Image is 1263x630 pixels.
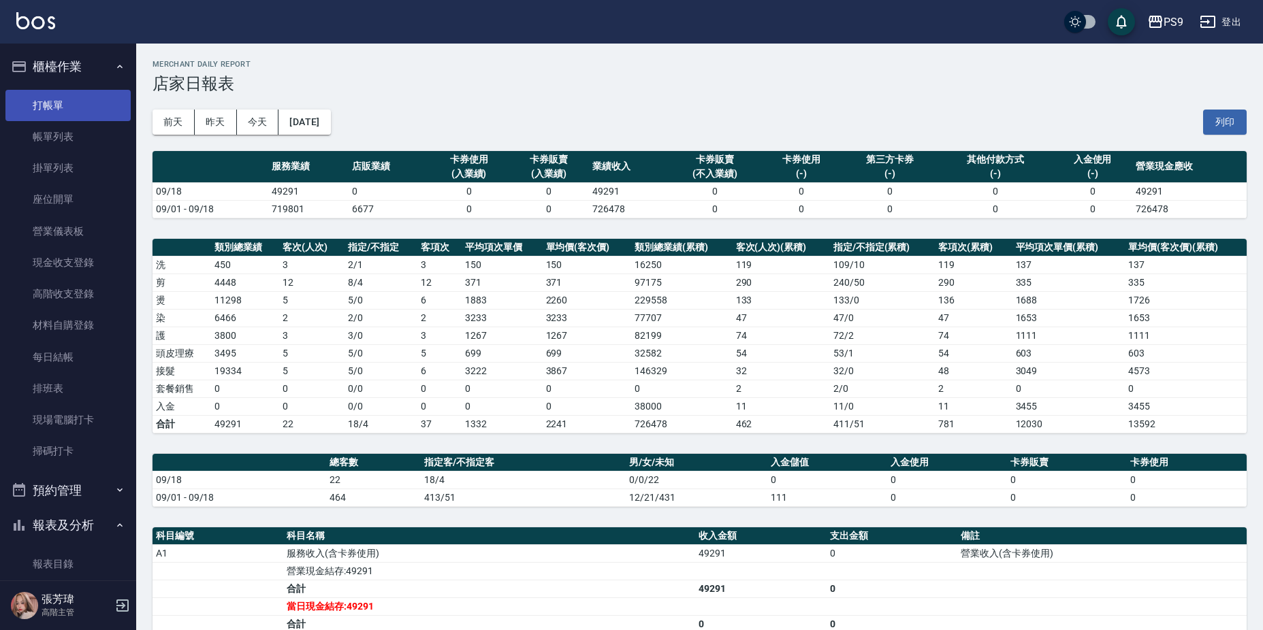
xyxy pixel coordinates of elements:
[887,471,1007,488] td: 0
[1125,256,1247,273] td: 137
[417,327,462,344] td: 3
[5,310,131,341] a: 材料自購登錄
[326,471,421,488] td: 22
[543,239,632,256] th: 單均價(客次價)
[1012,362,1125,380] td: 3049
[1012,309,1125,327] td: 1653
[935,239,1012,256] th: 客項次(累積)
[1132,200,1247,218] td: 726478
[417,380,462,397] td: 0
[279,239,345,256] th: 客次(人次)
[733,273,830,291] td: 290
[153,380,211,397] td: 套餐銷售
[733,239,830,256] th: 客次(人次)(累積)
[5,580,131,611] a: 消費分析儀表板
[1012,256,1125,273] td: 137
[626,454,767,471] th: 男/女/未知
[733,380,830,397] td: 2
[429,182,509,200] td: 0
[1194,10,1247,35] button: 登出
[935,380,1012,397] td: 2
[695,580,826,597] td: 49291
[1056,167,1130,181] div: (-)
[283,527,695,545] th: 科目名稱
[421,471,626,488] td: 18/4
[830,309,936,327] td: 47 / 0
[326,488,421,506] td: 464
[417,362,462,380] td: 6
[1012,344,1125,362] td: 603
[631,362,732,380] td: 146329
[673,167,758,181] div: (不入業績)
[733,344,830,362] td: 54
[733,327,830,344] td: 74
[195,110,237,135] button: 昨天
[1012,397,1125,415] td: 3455
[279,362,345,380] td: 5
[417,239,462,256] th: 客項次
[349,151,429,183] th: 店販業績
[326,454,421,471] th: 總客數
[543,397,632,415] td: 0
[5,247,131,278] a: 現金收支登錄
[345,309,417,327] td: 2 / 0
[211,273,280,291] td: 4448
[153,454,1247,507] table: a dense table
[845,152,936,167] div: 第三方卡券
[153,273,211,291] td: 剪
[1125,327,1247,344] td: 1111
[942,152,1049,167] div: 其他付款方式
[938,182,1053,200] td: 0
[935,344,1012,362] td: 54
[5,152,131,184] a: 掛單列表
[1127,471,1247,488] td: 0
[5,184,131,215] a: 座位開單
[938,200,1053,218] td: 0
[1007,454,1127,471] th: 卡券販賣
[935,273,1012,291] td: 290
[153,344,211,362] td: 頭皮理療
[153,200,268,218] td: 09/01 - 09/18
[345,273,417,291] td: 8 / 4
[153,327,211,344] td: 護
[237,110,279,135] button: 今天
[153,151,1247,218] table: a dense table
[1127,454,1247,471] th: 卡券使用
[153,362,211,380] td: 接髮
[279,344,345,362] td: 5
[935,415,1012,433] td: 781
[845,167,936,181] div: (-)
[153,397,211,415] td: 入金
[462,256,542,273] td: 150
[283,597,695,615] td: 當日現金結存:49291
[153,415,211,433] td: 合計
[279,327,345,344] td: 3
[695,544,826,562] td: 49291
[695,527,826,545] th: 收入金額
[1125,380,1247,397] td: 0
[935,327,1012,344] td: 74
[421,488,626,506] td: 413/51
[1012,273,1125,291] td: 335
[153,110,195,135] button: 前天
[669,182,761,200] td: 0
[733,256,830,273] td: 119
[268,151,349,183] th: 服務業績
[631,380,732,397] td: 0
[5,473,131,508] button: 預約管理
[5,49,131,84] button: 櫃檯作業
[417,291,462,309] td: 6
[462,327,542,344] td: 1267
[432,167,506,181] div: (入業績)
[5,278,131,310] a: 高階收支登錄
[5,435,131,467] a: 掃碼打卡
[279,273,345,291] td: 12
[153,74,1247,93] h3: 店家日報表
[462,239,542,256] th: 平均項次單價
[345,291,417,309] td: 5 / 0
[631,291,732,309] td: 229558
[887,454,1007,471] th: 入金使用
[733,309,830,327] td: 47
[626,488,767,506] td: 12/21/431
[1108,8,1135,35] button: save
